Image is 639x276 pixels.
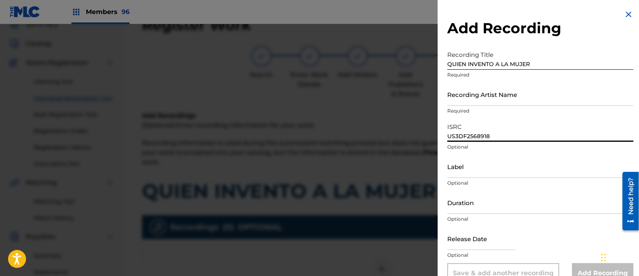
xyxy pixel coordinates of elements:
[122,8,130,16] span: 96
[447,216,633,223] p: Optional
[447,252,633,259] p: Optional
[601,246,606,270] div: Drag
[447,107,633,115] p: Required
[617,169,639,234] iframe: Resource Center
[71,7,81,17] img: Top Rightsholders
[447,19,633,37] h2: Add Recording
[447,143,633,151] p: Optional
[10,6,41,18] img: MLC Logo
[599,238,639,276] iframe: Chat Widget
[86,7,130,16] span: Members
[447,71,633,79] p: Required
[447,179,633,187] p: Optional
